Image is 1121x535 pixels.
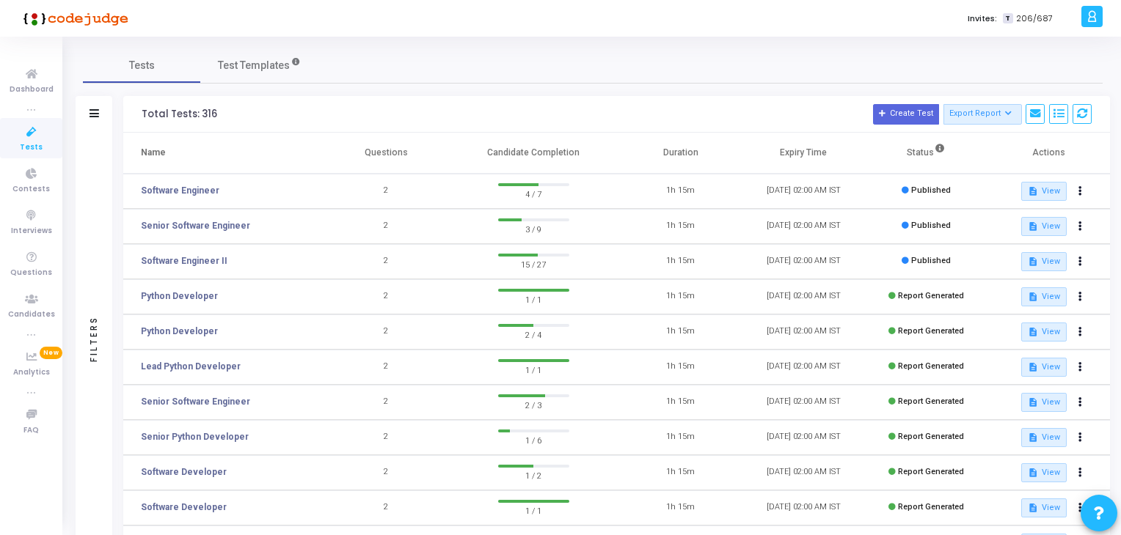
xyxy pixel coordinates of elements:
[498,432,569,447] span: 1 / 6
[873,104,939,125] button: Create Test
[1021,287,1066,306] button: View
[742,385,865,420] td: [DATE] 02:00 AM IST
[141,430,249,443] a: Senior Python Developer
[498,327,569,342] span: 2 / 4
[141,360,241,373] a: Lead Python Developer
[619,314,742,350] td: 1h 15m
[498,292,569,306] span: 1 / 1
[498,503,569,517] span: 1 / 1
[10,267,52,279] span: Questions
[1028,257,1038,267] mat-icon: description
[1021,498,1066,517] button: View
[12,183,50,196] span: Contests
[325,209,448,244] td: 2
[1028,292,1038,302] mat-icon: description
[865,133,987,174] th: Status
[325,244,448,279] td: 2
[141,254,227,267] a: Software Engineer II
[141,184,219,197] a: Software Engineer
[498,221,569,236] span: 3 / 9
[1028,362,1038,372] mat-icon: description
[619,420,742,455] td: 1h 15m
[87,258,101,419] div: Filters
[325,350,448,385] td: 2
[129,58,155,73] span: Tests
[325,279,448,314] td: 2
[448,133,619,174] th: Candidate Completion
[742,174,865,209] td: [DATE] 02:00 AM IST
[498,186,569,201] span: 4 / 7
[141,219,250,232] a: Senior Software Engineer
[1021,428,1066,447] button: View
[911,256,951,265] span: Published
[325,133,448,174] th: Questions
[742,350,865,385] td: [DATE] 02:00 AM IST
[20,141,43,154] span: Tests
[987,133,1110,174] th: Actions
[18,4,128,33] img: logo
[141,325,218,338] a: Python Developer
[619,244,742,279] td: 1h 15m
[619,209,742,244] td: 1h 15m
[11,225,52,237] span: Interviews
[619,133,742,174] th: Duration
[1021,463,1066,482] button: View
[911,185,951,195] span: Published
[325,174,448,209] td: 2
[742,455,865,490] td: [DATE] 02:00 AM IST
[1028,397,1038,407] mat-icon: description
[123,133,325,174] th: Name
[218,58,290,73] span: Test Templates
[325,455,448,490] td: 2
[1028,432,1038,443] mat-icon: description
[141,395,250,408] a: Senior Software Engineer
[898,432,964,441] span: Report Generated
[742,420,865,455] td: [DATE] 02:00 AM IST
[1021,182,1066,201] button: View
[141,465,227,479] a: Software Developer
[325,490,448,525] td: 2
[742,490,865,525] td: [DATE] 02:00 AM IST
[898,326,964,336] span: Report Generated
[1021,393,1066,412] button: View
[23,424,39,437] span: FAQ
[898,361,964,371] span: Report Generated
[8,309,55,321] span: Candidates
[141,289,218,303] a: Python Developer
[1021,322,1066,342] button: View
[1028,503,1038,513] mat-icon: description
[619,350,742,385] td: 1h 15m
[898,396,964,406] span: Report Generated
[911,221,951,230] span: Published
[619,490,742,525] td: 1h 15m
[1003,13,1012,24] span: T
[325,314,448,350] td: 2
[498,257,569,271] span: 15 / 27
[742,133,865,174] th: Expiry Time
[898,291,964,300] span: Report Generated
[619,385,742,420] td: 1h 15m
[898,467,964,476] span: Report Generated
[141,501,227,514] a: Software Developer
[1021,358,1066,377] button: View
[1028,468,1038,478] mat-icon: description
[968,12,997,25] label: Invites:
[742,209,865,244] td: [DATE] 02:00 AM IST
[13,366,50,379] span: Analytics
[619,174,742,209] td: 1h 15m
[40,347,62,359] span: New
[742,244,865,279] td: [DATE] 02:00 AM IST
[742,279,865,314] td: [DATE] 02:00 AM IST
[498,362,569,377] span: 1 / 1
[1028,327,1038,337] mat-icon: description
[498,468,569,482] span: 1 / 2
[498,397,569,412] span: 2 / 3
[325,420,448,455] td: 2
[1016,12,1053,25] span: 206/687
[619,279,742,314] td: 1h 15m
[1021,252,1066,271] button: View
[325,385,448,420] td: 2
[142,108,217,120] div: Total Tests: 316
[619,455,742,490] td: 1h 15m
[742,314,865,350] td: [DATE] 02:00 AM IST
